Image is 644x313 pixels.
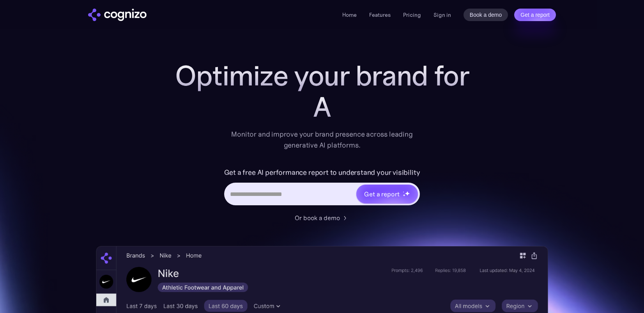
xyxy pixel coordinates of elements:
[514,9,556,21] a: Get a report
[369,11,391,18] a: Features
[356,184,419,204] a: Get a reportstarstarstar
[403,194,405,197] img: star
[226,129,418,151] div: Monitor and improve your brand presence across leading generative AI platforms.
[166,60,478,91] h1: Optimize your brand for
[88,9,147,21] img: cognizo logo
[433,10,451,20] a: Sign in
[166,91,478,123] div: A
[403,11,421,18] a: Pricing
[405,191,410,196] img: star
[295,213,340,222] div: Or book a demo
[364,189,399,199] div: Get a report
[224,166,420,179] label: Get a free AI performance report to understand your visibility
[88,9,147,21] a: home
[295,213,349,222] a: Or book a demo
[224,166,420,209] form: Hero URL Input Form
[403,191,404,192] img: star
[464,9,508,21] a: Book a demo
[342,11,357,18] a: Home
